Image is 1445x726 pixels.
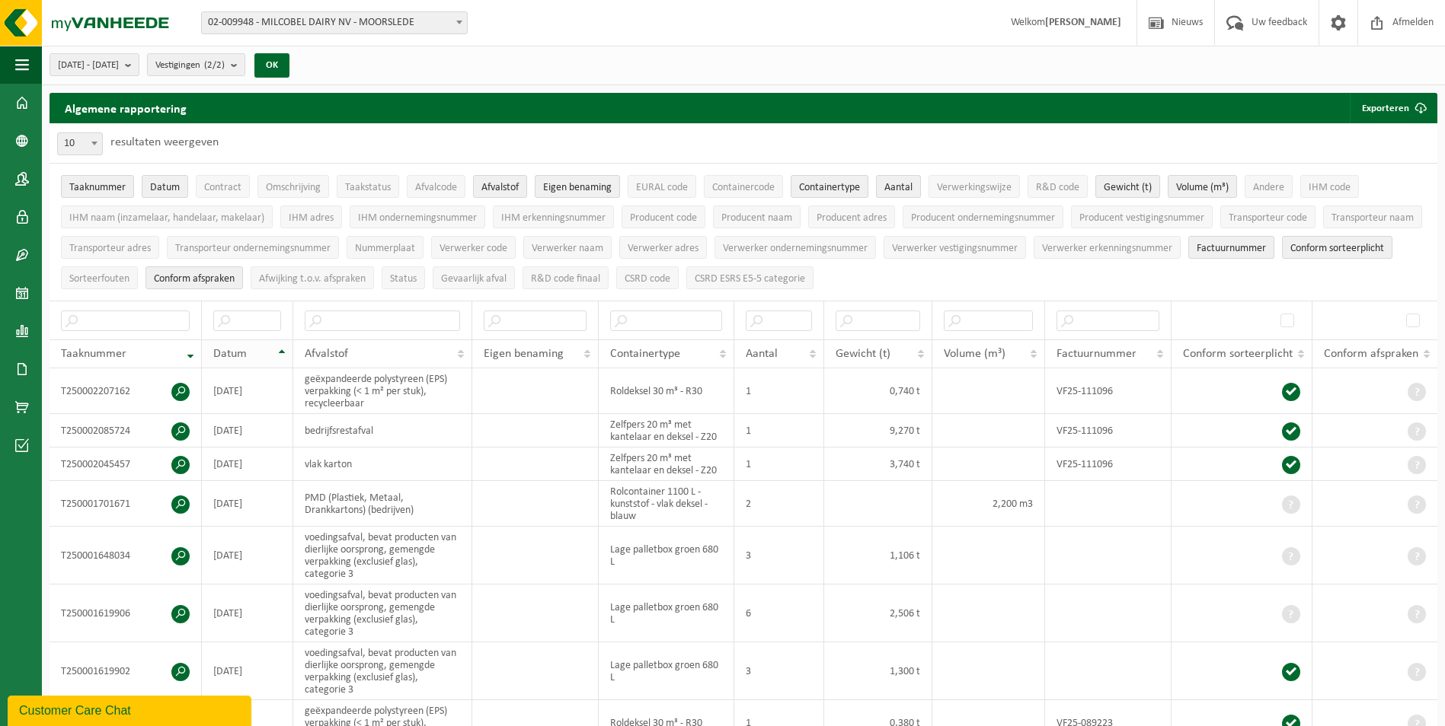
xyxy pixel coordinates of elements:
[257,175,329,198] button: OmschrijvingOmschrijving: Activate to sort
[619,236,707,259] button: Verwerker adresVerwerker adres: Activate to sort
[734,527,824,584] td: 3
[836,348,890,360] span: Gewicht (t)
[1324,348,1418,360] span: Conform afspraken
[501,212,606,224] span: IHM erkenningsnummer
[254,53,289,78] button: OK
[293,414,472,447] td: bedrijfsrestafval
[599,414,735,447] td: Zelfpers 20 m³ met kantelaar en deksel - Z20
[734,642,824,700] td: 3
[167,236,339,259] button: Transporteur ondernemingsnummerTransporteur ondernemingsnummer : Activate to sort
[50,93,202,123] h2: Algemene rapportering
[1245,175,1293,198] button: AndereAndere: Activate to sort
[293,642,472,700] td: voedingsafval, bevat producten van dierlijke oorsprong, gemengde verpakking (exclusief glas), cat...
[628,243,699,254] span: Verwerker adres
[599,584,735,642] td: Lage palletbox groen 680 L
[50,584,202,642] td: T250001619906
[1332,212,1414,224] span: Transporteur naam
[155,54,225,77] span: Vestigingen
[345,182,391,193] span: Taakstatus
[50,53,139,76] button: [DATE] - [DATE]
[147,53,245,76] button: Vestigingen(2/2)
[824,447,932,481] td: 3,740 t
[204,60,225,70] count: (2/2)
[305,348,348,360] span: Afvalstof
[289,212,334,224] span: IHM adres
[1045,17,1121,28] strong: [PERSON_NAME]
[142,175,188,198] button: DatumDatum: Activate to sort
[1034,236,1181,259] button: Verwerker erkenningsnummerVerwerker erkenningsnummer: Activate to sort
[1079,212,1204,224] span: Producent vestigingsnummer
[715,236,876,259] button: Verwerker ondernemingsnummerVerwerker ondernemingsnummer: Activate to sort
[407,175,465,198] button: AfvalcodeAfvalcode: Activate to sort
[358,212,477,224] span: IHM ondernemingsnummer
[1350,93,1436,123] button: Exporteren
[723,243,868,254] span: Verwerker ondernemingsnummer
[824,642,932,700] td: 1,300 t
[817,212,887,224] span: Producent adres
[61,205,273,228] button: IHM naam (inzamelaar, handelaar, makelaar)IHM naam (inzamelaar, handelaar, makelaar): Activate to...
[50,527,202,584] td: T250001648034
[441,273,507,285] span: Gevaarlijk afval
[493,205,614,228] button: IHM erkenningsnummerIHM erkenningsnummer: Activate to sort
[734,584,824,642] td: 6
[944,348,1005,360] span: Volume (m³)
[150,182,180,193] span: Datum
[50,447,202,481] td: T250002045457
[175,243,331,254] span: Transporteur ondernemingsnummer
[202,12,467,33] span: 02-009948 - MILCOBEL DAIRY NV - MOORSLEDE
[1220,205,1316,228] button: Transporteur codeTransporteur code: Activate to sort
[145,266,243,289] button: Conform afspraken : Activate to sort
[58,133,102,154] span: 10
[293,447,472,481] td: vlak karton
[911,212,1055,224] span: Producent ondernemingsnummer
[1188,236,1274,259] button: FactuurnummerFactuurnummer: Activate to sort
[929,175,1020,198] button: VerwerkingswijzeVerwerkingswijze: Activate to sort
[202,481,293,527] td: [DATE]
[110,136,219,148] label: resultaten weergeven
[1045,447,1172,481] td: VF25-111096
[523,236,612,259] button: Verwerker naamVerwerker naam: Activate to sort
[531,273,600,285] span: R&D code finaal
[884,182,913,193] span: Aantal
[599,368,735,414] td: Roldeksel 30 m³ - R30
[824,584,932,642] td: 2,506 t
[625,273,670,285] span: CSRD code
[8,693,254,726] iframe: chat widget
[204,182,241,193] span: Contract
[734,481,824,527] td: 2
[61,175,134,198] button: TaaknummerTaaknummer: Activate to remove sorting
[57,132,103,155] span: 10
[1095,175,1160,198] button: Gewicht (t)Gewicht (t): Activate to sort
[535,175,620,198] button: Eigen benamingEigen benaming: Activate to sort
[484,348,564,360] span: Eigen benaming
[293,584,472,642] td: voedingsafval, bevat producten van dierlijke oorsprong, gemengde verpakking (exclusief glas), cat...
[937,182,1012,193] span: Verwerkingswijze
[1045,368,1172,414] td: VF25-111096
[196,175,250,198] button: ContractContract: Activate to sort
[355,243,415,254] span: Nummerplaat
[50,368,202,414] td: T250002207162
[337,175,399,198] button: TaakstatusTaakstatus: Activate to sort
[622,205,705,228] button: Producent codeProducent code: Activate to sort
[1282,236,1392,259] button: Conform sorteerplicht : Activate to sort
[61,266,138,289] button: SorteerfoutenSorteerfouten: Activate to sort
[50,481,202,527] td: T250001701671
[1253,182,1284,193] span: Andere
[61,236,159,259] button: Transporteur adresTransporteur adres: Activate to sort
[686,266,814,289] button: CSRD ESRS E5-5 categorieCSRD ESRS E5-5 categorie: Activate to sort
[1176,182,1229,193] span: Volume (m³)
[824,368,932,414] td: 0,740 t
[799,182,860,193] span: Containertype
[932,481,1045,527] td: 2,200 m3
[415,182,457,193] span: Afvalcode
[824,527,932,584] td: 1,106 t
[1028,175,1088,198] button: R&D codeR&amp;D code: Activate to sort
[69,273,129,285] span: Sorteerfouten
[390,273,417,285] span: Status
[734,414,824,447] td: 1
[50,414,202,447] td: T250002085724
[876,175,921,198] button: AantalAantal: Activate to sort
[266,182,321,193] span: Omschrijving
[1104,182,1152,193] span: Gewicht (t)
